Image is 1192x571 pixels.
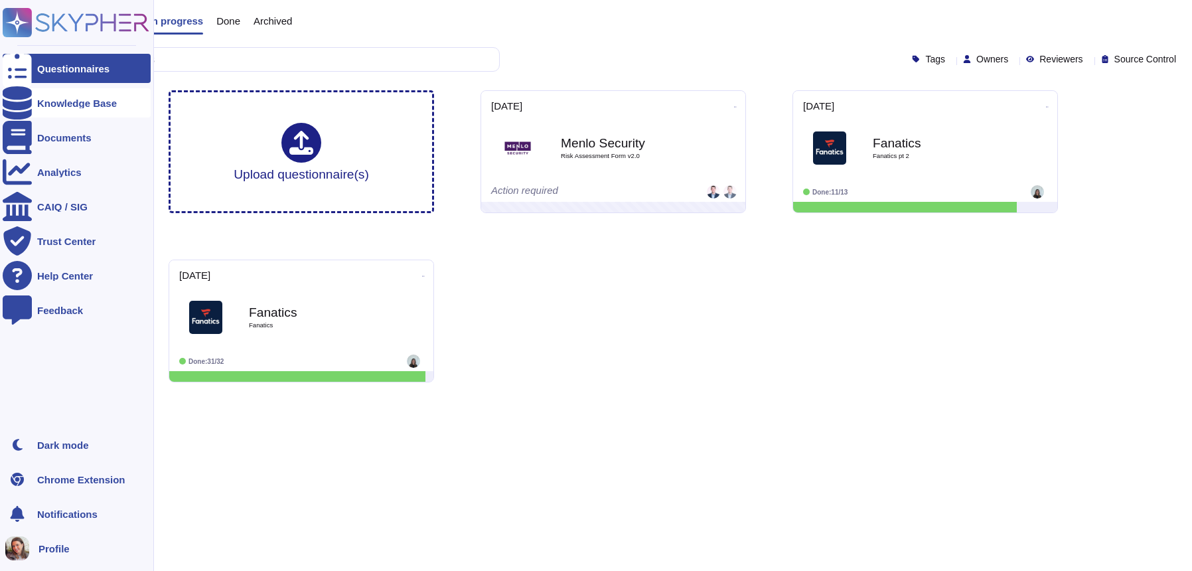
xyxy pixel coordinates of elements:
span: Archived [254,16,292,26]
span: [DATE] [179,270,210,280]
img: user [723,185,737,199]
a: Trust Center [3,226,151,256]
span: [DATE] [491,101,522,111]
div: Help Center [37,271,93,281]
div: Dark mode [37,440,89,450]
span: Source Control [1114,54,1176,64]
span: Reviewers [1039,54,1082,64]
a: CAIQ / SIG [3,192,151,221]
span: [DATE] [803,101,834,111]
a: Feedback [3,295,151,325]
div: Analytics [37,167,82,177]
img: user [5,536,29,560]
span: Done: 11/13 [812,189,848,196]
div: Documents [37,133,92,143]
span: Risk Assessment Form v2.0 [561,153,694,159]
a: Help Center [3,261,151,290]
b: Menlo Security [561,137,694,149]
input: Search by keywords [52,48,499,71]
button: user [3,534,38,563]
img: Logo [189,301,222,334]
span: Fanatics [249,322,382,329]
span: In progress [149,16,203,26]
img: user [1031,185,1044,199]
span: Owners [976,54,1008,64]
span: Fanatics pt 2 [873,153,1006,159]
span: Done: 31/32 [188,358,224,365]
img: user [407,355,420,368]
a: Chrome Extension [3,465,151,494]
a: Questionnaires [3,54,151,83]
span: Tags [925,54,945,64]
a: Knowledge Base [3,88,151,118]
div: Chrome Extension [37,475,125,485]
div: Trust Center [37,236,96,246]
a: Analytics [3,157,151,187]
span: Notifications [37,509,98,519]
b: Fanatics [873,137,1006,149]
div: Questionnaires [37,64,110,74]
img: Logo [501,131,534,165]
a: Documents [3,123,151,152]
div: Action required [491,185,654,199]
span: Done [216,16,240,26]
b: Fanatics [249,306,382,319]
img: Logo [813,131,846,165]
div: Upload questionnaire(s) [234,123,369,181]
div: Feedback [37,305,83,315]
div: Knowledge Base [37,98,117,108]
img: user [707,185,720,199]
span: Profile [38,544,70,554]
div: CAIQ / SIG [37,202,88,212]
